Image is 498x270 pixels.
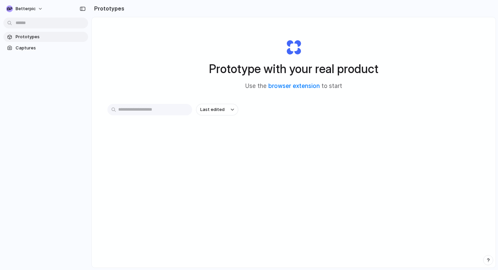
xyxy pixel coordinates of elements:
span: Prototypes [16,33,85,40]
span: Use the to start [245,82,342,91]
button: Last edited [196,104,238,115]
button: betterpic [3,3,46,14]
span: Last edited [200,106,225,113]
span: betterpic [16,5,36,12]
span: Captures [16,45,85,51]
h1: Prototype with your real product [209,60,378,78]
a: Captures [3,43,88,53]
a: browser extension [268,83,320,89]
a: Prototypes [3,32,88,42]
h2: Prototypes [91,4,124,13]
